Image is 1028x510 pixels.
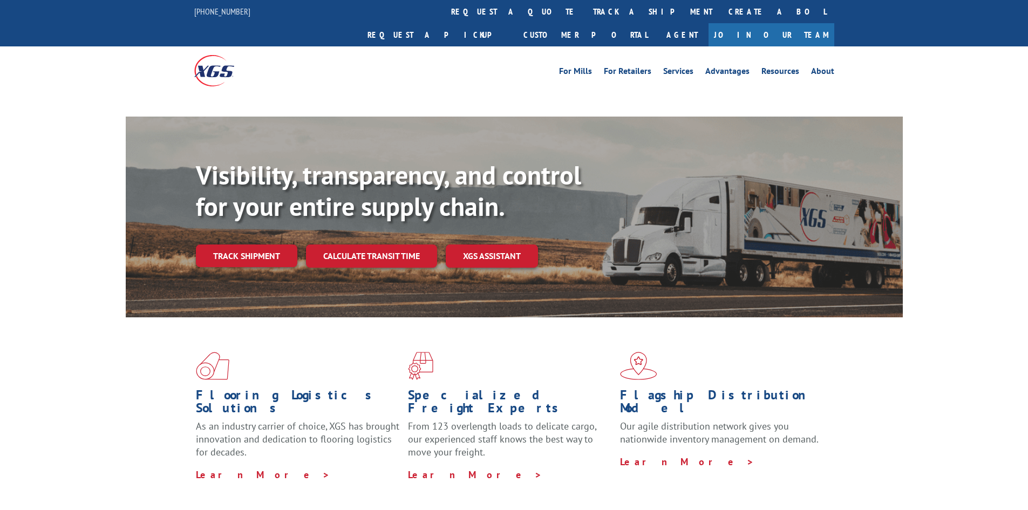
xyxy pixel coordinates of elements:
a: Track shipment [196,244,297,267]
a: Learn More > [620,455,754,468]
a: Services [663,67,693,79]
b: Visibility, transparency, and control for your entire supply chain. [196,158,581,223]
span: Our agile distribution network gives you nationwide inventory management on demand. [620,420,819,445]
h1: Specialized Freight Experts [408,389,612,420]
a: Learn More > [408,468,542,481]
a: For Retailers [604,67,651,79]
p: From 123 overlength loads to delicate cargo, our experienced staff knows the best way to move you... [408,420,612,468]
h1: Flooring Logistics Solutions [196,389,400,420]
a: Agent [656,23,709,46]
a: Advantages [705,67,750,79]
img: xgs-icon-total-supply-chain-intelligence-red [196,352,229,380]
a: For Mills [559,67,592,79]
a: Calculate transit time [306,244,437,268]
img: xgs-icon-focused-on-flooring-red [408,352,433,380]
a: Customer Portal [515,23,656,46]
a: Resources [761,67,799,79]
img: xgs-icon-flagship-distribution-model-red [620,352,657,380]
span: As an industry carrier of choice, XGS has brought innovation and dedication to flooring logistics... [196,420,399,458]
a: Learn More > [196,468,330,481]
h1: Flagship Distribution Model [620,389,824,420]
a: About [811,67,834,79]
a: Join Our Team [709,23,834,46]
a: XGS ASSISTANT [446,244,538,268]
a: [PHONE_NUMBER] [194,6,250,17]
a: Request a pickup [359,23,515,46]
